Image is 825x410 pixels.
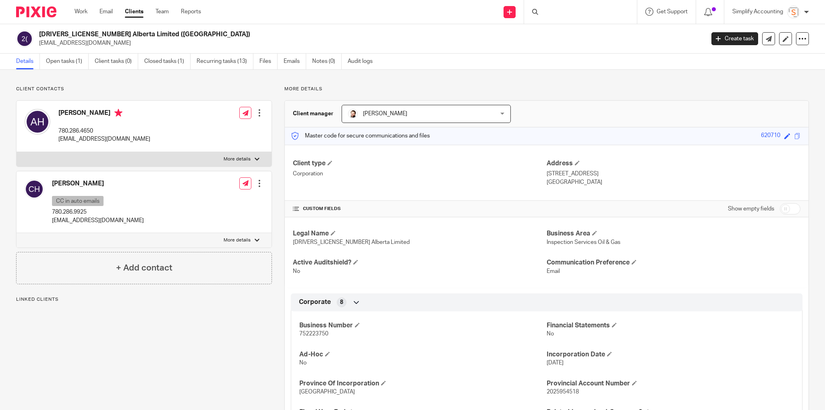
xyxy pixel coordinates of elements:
[99,8,113,16] a: Email
[125,8,143,16] a: Clients
[547,331,554,337] span: No
[787,6,800,19] img: Screenshot%202023-11-29%20141159.png
[547,321,794,330] h4: Financial Statements
[340,298,343,306] span: 8
[547,178,800,186] p: [GEOGRAPHIC_DATA]
[116,262,172,274] h4: + Add contact
[299,331,328,337] span: 752223750
[657,9,688,15] span: Get Support
[711,32,758,45] a: Create task
[46,54,89,69] a: Open tasks (1)
[547,239,620,245] span: Inspection Services Oil & Gas
[299,350,547,359] h4: Ad-Hoc
[284,54,306,69] a: Emails
[95,54,138,69] a: Client tasks (0)
[312,54,342,69] a: Notes (0)
[25,179,44,199] img: svg%3E
[547,360,564,366] span: [DATE]
[547,389,579,395] span: 2025954518
[761,131,780,141] div: 620710
[547,350,794,359] h4: Incorporation Date
[284,86,809,92] p: More details
[58,127,150,135] p: 780.286.4650
[224,237,251,244] p: More details
[58,109,150,119] h4: [PERSON_NAME]
[293,206,547,212] h4: CUSTOM FIELDS
[16,54,40,69] a: Details
[52,216,144,225] p: [EMAIL_ADDRESS][DOMAIN_NAME]
[291,132,430,140] p: Master code for secure communications and files
[299,321,547,330] h4: Business Number
[547,379,794,388] h4: Provincial Account Number
[181,8,201,16] a: Reports
[259,54,278,69] a: Files
[16,6,56,17] img: Pixie
[16,86,272,92] p: Client contacts
[348,54,379,69] a: Audit logs
[293,159,547,168] h4: Client type
[39,39,699,47] p: [EMAIL_ADDRESS][DOMAIN_NAME]
[299,379,547,388] h4: Province Of Incorporation
[547,268,560,274] span: Email
[52,208,144,216] p: 780.286.9925
[58,135,150,143] p: [EMAIL_ADDRESS][DOMAIN_NAME]
[16,296,272,303] p: Linked clients
[293,229,547,238] h4: Legal Name
[547,258,800,267] h4: Communication Preference
[547,170,800,178] p: [STREET_ADDRESS]
[732,8,783,16] p: Simplify Accounting
[52,196,104,206] p: CC in auto emails
[299,389,355,395] span: [GEOGRAPHIC_DATA]
[348,109,358,119] img: Jayde%20Headshot.jpg
[25,109,50,135] img: svg%3E
[16,30,33,47] img: svg%3E
[293,268,300,274] span: No
[299,360,307,366] span: No
[114,109,122,117] i: Primary
[363,111,407,117] span: [PERSON_NAME]
[52,179,144,188] h4: [PERSON_NAME]
[293,170,547,178] p: Corporation
[293,110,334,118] h3: Client manager
[547,229,800,238] h4: Business Area
[299,298,331,306] span: Corporate
[293,258,547,267] h4: Active Auditshield?
[39,30,567,39] h2: [DRIVERS_LICENSE_NUMBER] Alberta Limited ([GEOGRAPHIC_DATA])
[728,205,774,213] label: Show empty fields
[224,156,251,162] p: More details
[75,8,87,16] a: Work
[155,8,169,16] a: Team
[293,239,410,245] span: [DRIVERS_LICENSE_NUMBER] Alberta Limited
[144,54,191,69] a: Closed tasks (1)
[547,159,800,168] h4: Address
[197,54,253,69] a: Recurring tasks (13)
